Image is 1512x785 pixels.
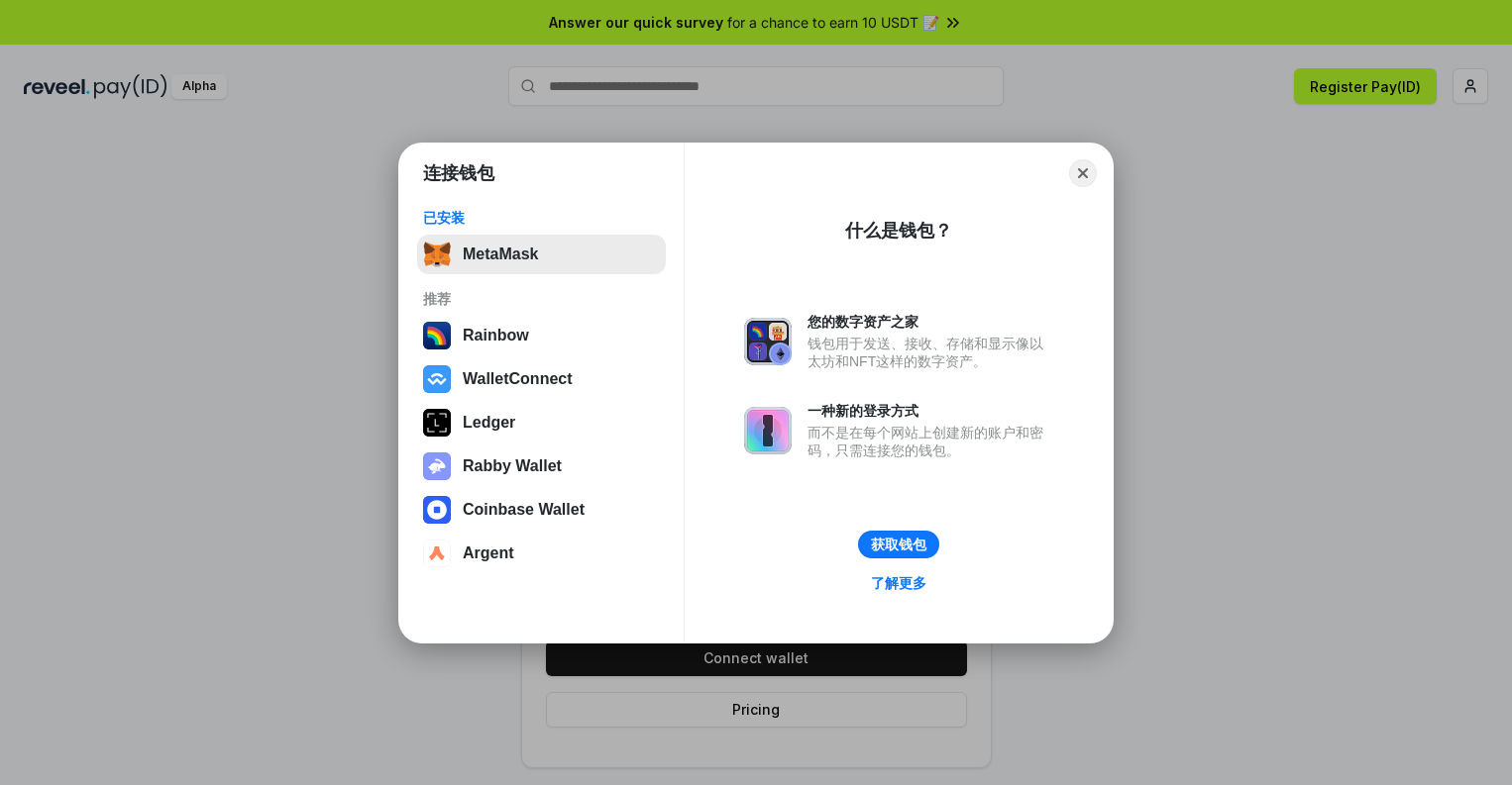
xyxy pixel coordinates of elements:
button: MetaMask [417,235,666,274]
h1: 连接钱包 [423,161,494,185]
div: 推荐 [423,290,660,308]
img: svg+xml,%3Csvg%20xmlns%3D%22http%3A%2F%2Fwww.w3.org%2F2000%2Fsvg%22%20width%3D%2228%22%20height%3... [423,409,451,437]
img: svg+xml,%3Csvg%20fill%3D%22none%22%20height%3D%2233%22%20viewBox%3D%220%200%2035%2033%22%20width%... [423,241,451,268]
button: Close [1069,159,1097,187]
button: Coinbase Wallet [417,490,666,530]
img: svg+xml,%3Csvg%20width%3D%2228%22%20height%3D%2228%22%20viewBox%3D%220%200%2028%2028%22%20fill%3D... [423,365,451,393]
img: svg+xml,%3Csvg%20width%3D%22120%22%20height%3D%22120%22%20viewBox%3D%220%200%20120%20120%22%20fil... [423,322,451,349]
div: Rainbow [463,327,529,344]
img: svg+xml,%3Csvg%20width%3D%2228%22%20height%3D%2228%22%20viewBox%3D%220%200%2028%2028%22%20fill%3D... [423,496,451,524]
button: Argent [417,534,666,573]
button: 获取钱包 [858,531,939,558]
div: Rabby Wallet [463,457,562,475]
img: svg+xml,%3Csvg%20xmlns%3D%22http%3A%2F%2Fwww.w3.org%2F2000%2Fsvg%22%20fill%3D%22none%22%20viewBox... [744,318,792,365]
div: Coinbase Wallet [463,501,585,519]
button: Ledger [417,403,666,442]
img: svg+xml,%3Csvg%20width%3D%2228%22%20height%3D%2228%22%20viewBox%3D%220%200%2028%2028%22%20fill%3D... [423,540,451,567]
a: 了解更多 [859,570,938,596]
div: 了解更多 [871,574,926,592]
button: WalletConnect [417,359,666,399]
button: Rainbow [417,316,666,355]
div: Argent [463,544,514,562]
div: WalletConnect [463,370,573,388]
img: svg+xml,%3Csvg%20xmlns%3D%22http%3A%2F%2Fwww.w3.org%2F2000%2Fsvg%22%20fill%3D%22none%22%20viewBox... [423,452,451,480]
div: MetaMask [463,245,538,263]
button: Rabby Wallet [417,446,666,486]
div: 获取钱包 [871,536,926,553]
div: 一种新的登录方式 [808,402,1053,420]
div: Ledger [463,414,515,432]
div: 钱包用于发送、接收、存储和显示像以太坊和NFT这样的数字资产。 [808,335,1053,370]
img: svg+xml,%3Csvg%20xmlns%3D%22http%3A%2F%2Fwww.w3.org%2F2000%2Fsvg%22%20fill%3D%22none%22%20viewBox... [744,407,792,454]
div: 您的数字资产之家 [808,313,1053,331]
div: 什么是钱包？ [845,219,952,243]
div: 已安装 [423,209,660,227]
div: 而不是在每个网站上创建新的账户和密码，只需连接您的钱包。 [808,424,1053,459]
